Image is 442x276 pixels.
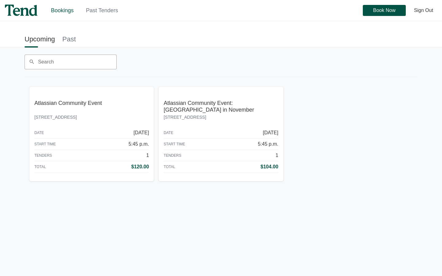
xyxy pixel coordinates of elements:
[261,163,278,171] div: $104.00
[34,130,44,136] div: Date
[263,129,278,136] div: [DATE]
[86,7,118,13] a: Past Tenders
[164,153,181,158] div: Tenders
[134,129,149,136] div: [DATE]
[5,5,37,16] img: tend-logo.4d3a83578fb939362e0a58f12f1af3e6.svg
[131,163,149,171] div: $120.00
[164,130,173,136] div: Date
[29,87,154,181] a: Atlassian Community Event[STREET_ADDRESS]Date[DATE]Start Time5:45 p.m.Tenders1Total$120.00
[34,141,56,147] div: Start Time
[51,7,74,13] a: Bookings
[159,87,283,181] a: Atlassian Community Event: [GEOGRAPHIC_DATA] in November[STREET_ADDRESS]Date[DATE]Start Time5:45 ...
[34,164,46,170] div: Total
[276,152,278,159] div: 1
[146,152,149,159] div: 1
[34,100,102,106] abbr: Atlassian Community Event
[34,114,149,127] div: [STREET_ADDRESS]
[258,140,278,148] div: 5:45 p.m.
[164,141,185,147] div: Start Time
[164,100,254,113] abbr: Atlassian Community Event: Austin in November
[164,164,175,170] div: Total
[129,140,149,148] div: 5:45 p.m.
[34,153,52,158] div: Tenders
[363,5,406,16] button: Book Now
[410,5,437,16] button: Sign Out
[164,114,278,127] div: [STREET_ADDRESS]
[25,32,55,46] a: Upcoming
[62,32,76,46] a: Past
